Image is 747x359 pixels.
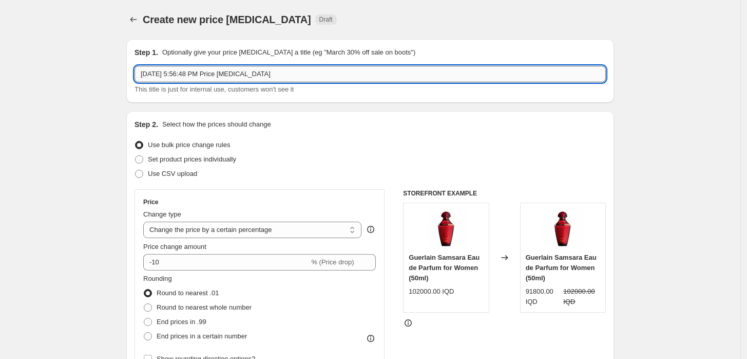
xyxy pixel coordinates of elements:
[148,155,236,163] span: Set product prices individually
[409,286,454,297] div: 102000.00 IQD
[162,47,415,58] p: Optionally give your price [MEDICAL_DATA] a title (eg "March 30% off sale on boots")
[157,303,252,311] span: Round to nearest whole number
[366,224,376,235] div: help
[126,12,141,27] button: Price change jobs
[157,332,247,340] span: End prices in a certain number
[135,119,158,130] h2: Step 2.
[542,208,583,249] img: miswag_QK2xoH_80x.jpg
[526,286,560,307] div: 91800.00 IQD
[403,189,606,198] h6: STOREFRONT EXAMPLE
[143,275,172,282] span: Rounding
[409,254,480,282] span: Guerlain Samsara Eau de Parfum for Women (50ml)
[135,85,294,93] span: This title is just for internal use, customers won't see it
[148,170,197,177] span: Use CSV upload
[319,15,333,24] span: Draft
[143,210,181,218] span: Change type
[148,141,230,149] span: Use bulk price change rules
[526,254,597,282] span: Guerlain Samsara Eau de Parfum for Women (50ml)
[135,47,158,58] h2: Step 1.
[143,254,309,271] input: -15
[157,289,219,297] span: Round to nearest .01
[143,243,206,250] span: Price change amount
[143,198,158,206] h3: Price
[162,119,271,130] p: Select how the prices should change
[311,258,354,266] span: % (Price drop)
[563,286,600,307] strike: 102000.00 IQD
[157,318,206,326] span: End prices in .99
[143,14,311,25] span: Create new price [MEDICAL_DATA]
[426,208,467,249] img: miswag_QK2xoH_80x.jpg
[135,66,606,82] input: 30% off holiday sale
